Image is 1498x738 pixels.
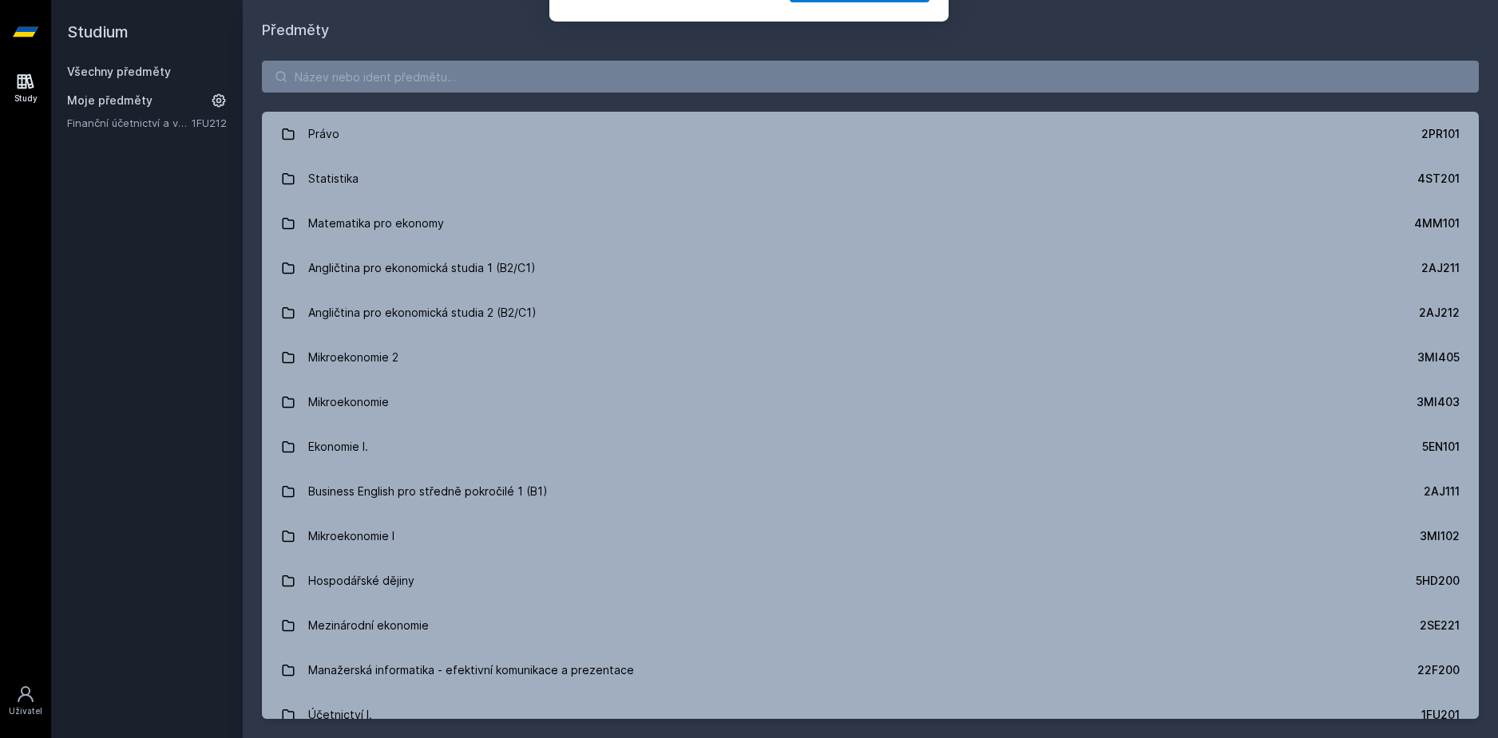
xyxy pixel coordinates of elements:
[632,19,929,56] div: [PERSON_NAME] dostávat tipy ohledně studia, nových testů, hodnocení učitelů a předmětů?
[790,83,929,123] button: Jasně, jsem pro
[1421,260,1460,276] div: 2AJ211
[262,424,1479,469] a: Ekonomie I. 5EN101
[1417,349,1460,365] div: 3MI405
[1417,394,1460,410] div: 3MI403
[308,520,394,552] div: Mikroekonomie I
[308,341,398,373] div: Mikroekonomie 2
[308,252,536,284] div: Angličtina pro ekonomická studia 1 (B2/C1)
[1420,528,1460,544] div: 3MI102
[262,335,1479,380] a: Mikroekonomie 2 3MI405
[1419,305,1460,321] div: 2AJ212
[308,699,372,731] div: Účetnictví I.
[308,654,634,686] div: Manažerská informatika - efektivní komunikace a prezentace
[1421,707,1460,723] div: 1FU201
[9,705,42,717] div: Uživatel
[1417,662,1460,678] div: 22F200
[262,648,1479,693] a: Manažerská informatika - efektivní komunikace a prezentace 22F200
[262,290,1479,335] a: Angličtina pro ekonomická studia 2 (B2/C1) 2AJ212
[1422,439,1460,455] div: 5EN101
[308,297,537,329] div: Angličtina pro ekonomická studia 2 (B2/C1)
[308,610,429,641] div: Mezinárodní ekonomie
[262,603,1479,648] a: Mezinárodní ekonomie 2SE221
[1417,171,1460,187] div: 4ST201
[308,207,444,239] div: Matematika pro ekonomy
[1414,215,1460,231] div: 4MM101
[723,83,781,123] button: Ne
[308,476,548,507] div: Business English pro středně pokročilé 1 (B1)
[569,19,632,83] img: notification icon
[262,246,1479,290] a: Angličtina pro ekonomická studia 1 (B2/C1) 2AJ211
[308,431,368,463] div: Ekonomie I.
[262,558,1479,603] a: Hospodářské dějiny 5HD200
[1420,618,1460,633] div: 2SE221
[1416,573,1460,589] div: 5HD200
[262,380,1479,424] a: Mikroekonomie 3MI403
[1424,483,1460,499] div: 2AJ111
[308,565,414,597] div: Hospodářské dějiny
[262,514,1479,558] a: Mikroekonomie I 3MI102
[262,469,1479,514] a: Business English pro středně pokročilé 1 (B1) 2AJ111
[262,693,1479,737] a: Účetnictví I. 1FU201
[308,163,359,195] div: Statistika
[3,677,48,725] a: Uživatel
[262,156,1479,201] a: Statistika 4ST201
[308,386,389,418] div: Mikroekonomie
[262,201,1479,246] a: Matematika pro ekonomy 4MM101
